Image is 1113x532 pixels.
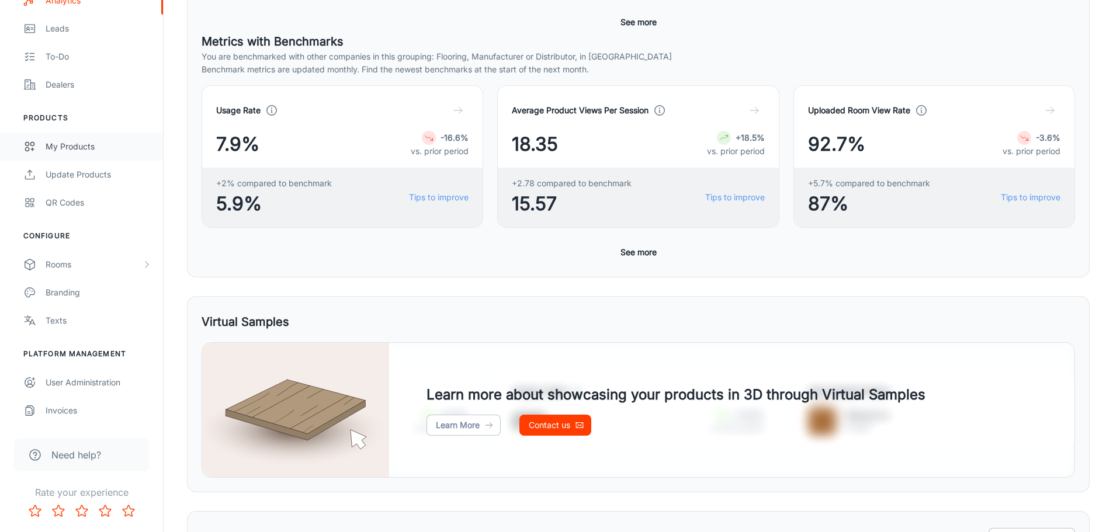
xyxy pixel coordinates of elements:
[1036,133,1060,142] strong: -3.6%
[616,12,661,33] button: See more
[23,499,47,523] button: Rate 1 star
[46,376,151,389] div: User Administration
[707,145,765,158] p: vs. prior period
[46,168,151,181] div: Update Products
[808,130,865,158] span: 92.7%
[46,258,142,271] div: Rooms
[808,177,930,190] span: +5.7% compared to benchmark
[46,78,151,91] div: Dealers
[427,384,925,405] h4: Learn more about showcasing your products in 3D through Virtual Samples
[51,448,101,462] span: Need help?
[46,404,151,417] div: Invoices
[46,140,151,153] div: My Products
[808,190,930,218] span: 87%
[202,50,1075,63] p: You are benchmarked with other companies in this grouping: Flooring, Manufacturer or Distributor,...
[46,286,151,299] div: Branding
[616,242,661,263] button: See more
[441,133,469,142] strong: -16.6%
[1001,191,1060,204] a: Tips to improve
[736,133,765,142] strong: +18.5%
[409,191,469,204] a: Tips to improve
[216,177,332,190] span: +2% compared to benchmark
[46,50,151,63] div: To-do
[512,190,632,218] span: 15.57
[202,63,1075,76] p: Benchmark metrics are updated monthly. Find the newest benchmarks at the start of the next month.
[216,190,332,218] span: 5.9%
[216,130,259,158] span: 7.9%
[1003,145,1060,158] p: vs. prior period
[705,191,765,204] a: Tips to improve
[9,485,154,499] p: Rate your experience
[202,313,289,331] h5: Virtual Samples
[117,499,140,523] button: Rate 5 star
[512,104,649,117] h4: Average Product Views Per Session
[46,314,151,327] div: Texts
[411,145,469,158] p: vs. prior period
[70,499,93,523] button: Rate 3 star
[519,415,591,436] a: Contact us
[202,33,1075,50] h5: Metrics with Benchmarks
[216,104,261,117] h4: Usage Rate
[93,499,117,523] button: Rate 4 star
[512,130,558,158] span: 18.35
[512,177,632,190] span: +2.78 compared to benchmark
[427,415,501,436] a: Learn More
[47,499,70,523] button: Rate 2 star
[46,196,151,209] div: QR Codes
[808,104,910,117] h4: Uploaded Room View Rate
[46,22,151,35] div: Leads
